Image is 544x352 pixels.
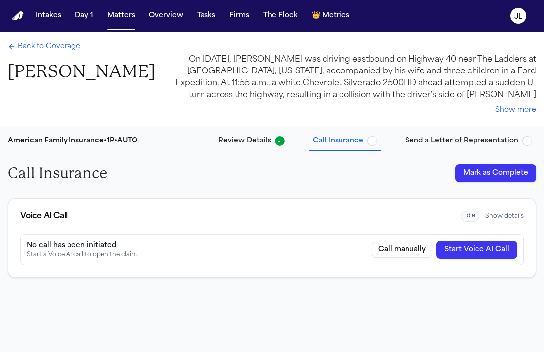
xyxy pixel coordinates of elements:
[461,211,479,222] span: idle
[313,136,363,146] span: Call Insurance
[372,242,432,258] button: Call carrier manually
[455,164,536,182] button: Mark as Complete
[27,241,138,251] div: No call has been initiated
[171,54,536,101] div: On [DATE], [PERSON_NAME] was driving eastbound on Highway 40 near The Ladders at [GEOGRAPHIC_DATA...
[8,136,137,146] div: American Family Insurance • 1P • AUTO
[103,7,139,25] button: Matters
[495,105,536,115] button: Show more
[8,164,107,182] h2: Call Insurance
[485,212,524,220] button: Show details
[18,42,80,52] span: Back to Coverage
[12,11,24,21] a: Home
[405,136,518,146] span: Send a Letter of Representation
[259,7,302,25] button: The Flock
[309,132,381,150] button: Call Insurance
[20,211,68,222] div: Voice AI Call
[71,7,97,25] button: Day 1
[193,7,219,25] button: Tasks
[214,132,289,150] button: Review Details
[32,7,65,25] button: Intakes
[308,7,353,25] button: crownMetrics
[8,42,80,52] a: Back to Coverage
[12,11,24,21] img: Finch Logo
[436,241,517,259] button: Start Voice AI Call
[218,136,271,146] span: Review Details
[401,132,536,150] button: Send a Letter of Representation
[27,251,138,259] div: Start a Voice AI call to open the claim.
[225,7,253,25] button: Firms
[8,61,155,83] h1: [PERSON_NAME]
[145,7,187,25] button: Overview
